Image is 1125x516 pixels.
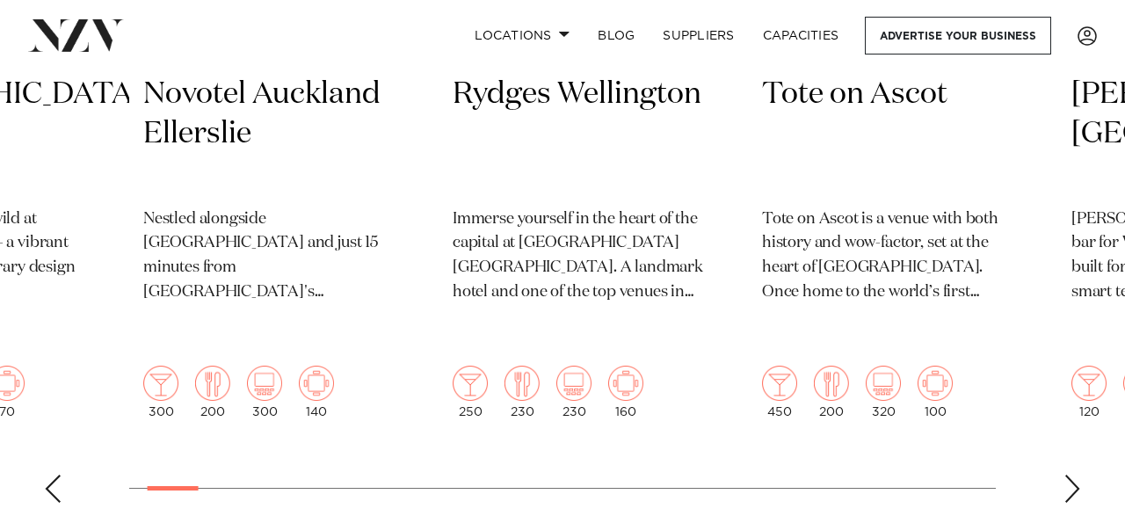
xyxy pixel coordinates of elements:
div: 230 [556,366,592,418]
p: Immerse yourself in the heart of the capital at [GEOGRAPHIC_DATA] [GEOGRAPHIC_DATA]. A landmark h... [453,207,708,306]
div: 450 [762,366,797,418]
p: Nestled alongside [GEOGRAPHIC_DATA] and just 15 minutes from [GEOGRAPHIC_DATA]'s [GEOGRAPHIC_DATA... [143,207,398,306]
div: 100 [918,366,953,418]
div: 200 [814,366,849,418]
img: dining.png [814,366,849,401]
img: meeting.png [918,366,953,401]
h2: Tote on Ascot [762,75,1017,193]
img: meeting.png [608,366,643,401]
img: dining.png [195,366,230,401]
div: 230 [504,366,540,418]
a: BLOG [584,17,649,55]
a: Locations [461,17,584,55]
img: theatre.png [556,366,592,401]
img: theatre.png [247,366,282,401]
div: 320 [866,366,901,418]
p: Tote on Ascot is a venue with both history and wow-factor, set at the heart of [GEOGRAPHIC_DATA].... [762,207,1017,306]
a: Advertise your business [865,17,1051,55]
a: SUPPLIERS [649,17,748,55]
img: cocktail.png [453,366,488,401]
div: 160 [608,366,643,418]
div: 250 [453,366,488,418]
img: cocktail.png [762,366,797,401]
div: 140 [299,366,334,418]
img: nzv-logo.png [28,19,124,51]
h2: Rydges Wellington [453,75,708,193]
h2: Novotel Auckland Ellerslie [143,75,398,193]
div: 120 [1071,366,1107,418]
img: dining.png [504,366,540,401]
img: cocktail.png [143,366,178,401]
div: 200 [195,366,230,418]
div: 300 [247,366,282,418]
img: cocktail.png [1071,366,1107,401]
img: meeting.png [299,366,334,401]
div: 300 [143,366,178,418]
img: theatre.png [866,366,901,401]
a: Capacities [749,17,853,55]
